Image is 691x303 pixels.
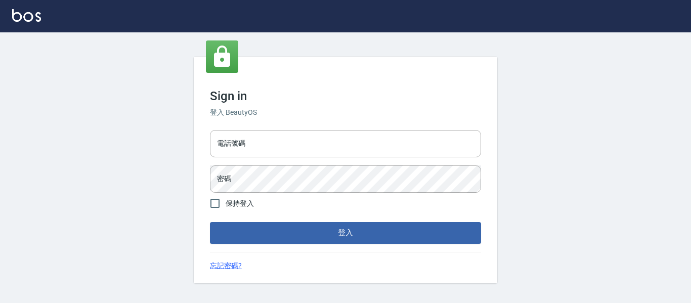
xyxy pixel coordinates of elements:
[12,9,41,22] img: Logo
[210,107,481,118] h6: 登入 BeautyOS
[226,198,254,209] span: 保持登入
[210,222,481,243] button: 登入
[210,261,242,271] a: 忘記密碼?
[210,89,481,103] h3: Sign in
